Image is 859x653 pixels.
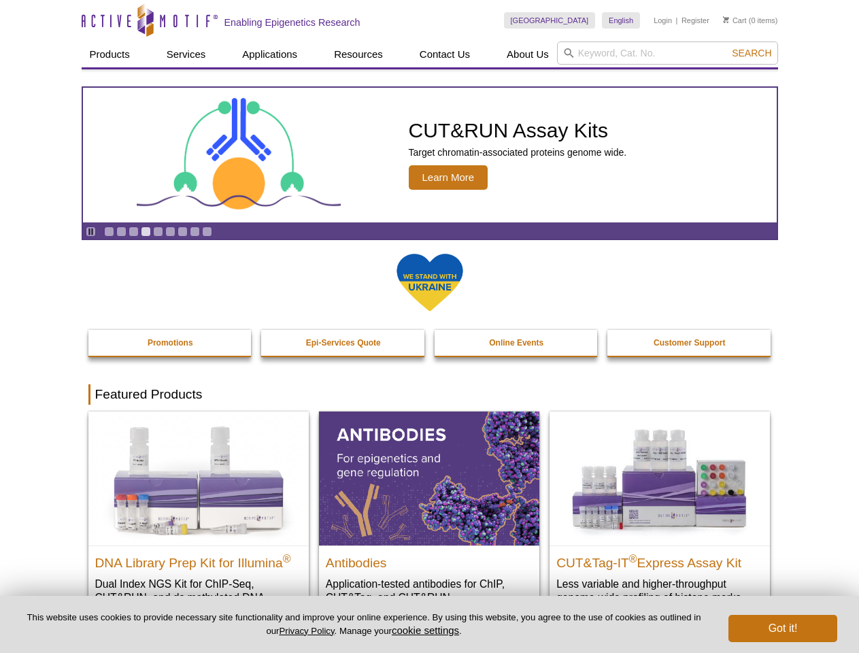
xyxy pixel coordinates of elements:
[141,227,151,237] a: Go to slide 4
[88,412,309,631] a: DNA Library Prep Kit for Illumina DNA Library Prep Kit for Illumina® Dual Index NGS Kit for ChIP-...
[137,93,341,218] img: CUT&RUN Assay Kits
[557,41,778,65] input: Keyword, Cat. No.
[435,330,599,356] a: Online Events
[129,227,139,237] a: Go to slide 3
[116,227,127,237] a: Go to slide 2
[22,612,706,637] p: This website uses cookies to provide necessary site functionality and improve your online experie...
[165,227,175,237] a: Go to slide 6
[95,577,302,618] p: Dual Index NGS Kit for ChIP-Seq, CUT&RUN, and ds methylated DNA assays.
[153,227,163,237] a: Go to slide 5
[83,88,777,222] article: CUT&RUN Assay Kits
[723,12,778,29] li: (0 items)
[279,626,334,636] a: Privacy Policy
[550,412,770,618] a: CUT&Tag-IT® Express Assay Kit CUT&Tag-IT®Express Assay Kit Less variable and higher-throughput ge...
[306,338,381,348] strong: Epi-Services Quote
[104,227,114,237] a: Go to slide 1
[409,146,627,158] p: Target chromatin-associated proteins genome wide.
[261,330,426,356] a: Epi-Services Quote
[732,48,771,58] span: Search
[178,227,188,237] a: Go to slide 7
[202,227,212,237] a: Go to slide 9
[95,550,302,570] h2: DNA Library Prep Kit for Illumina
[88,384,771,405] h2: Featured Products
[723,16,729,23] img: Your Cart
[319,412,539,545] img: All Antibodies
[83,88,777,222] a: CUT&RUN Assay Kits CUT&RUN Assay Kits Target chromatin-associated proteins genome wide. Learn More
[86,227,96,237] a: Toggle autoplay
[654,16,672,25] a: Login
[728,47,775,59] button: Search
[489,338,543,348] strong: Online Events
[676,12,678,29] li: |
[326,550,533,570] h2: Antibodies
[148,338,193,348] strong: Promotions
[556,550,763,570] h2: CUT&Tag-IT Express Assay Kit
[654,338,725,348] strong: Customer Support
[158,41,214,67] a: Services
[396,252,464,313] img: We Stand With Ukraine
[504,12,596,29] a: [GEOGRAPHIC_DATA]
[411,41,478,67] a: Contact Us
[728,615,837,642] button: Got it!
[326,41,391,67] a: Resources
[556,577,763,605] p: Less variable and higher-throughput genome-wide profiling of histone marks​.
[224,16,360,29] h2: Enabling Epigenetics Research
[326,577,533,605] p: Application-tested antibodies for ChIP, CUT&Tag, and CUT&RUN.
[283,552,291,564] sup: ®
[88,330,253,356] a: Promotions
[607,330,772,356] a: Customer Support
[499,41,557,67] a: About Us
[723,16,747,25] a: Cart
[88,412,309,545] img: DNA Library Prep Kit for Illumina
[409,165,488,190] span: Learn More
[190,227,200,237] a: Go to slide 8
[392,624,459,636] button: cookie settings
[319,412,539,618] a: All Antibodies Antibodies Application-tested antibodies for ChIP, CUT&Tag, and CUT&RUN.
[681,16,709,25] a: Register
[82,41,138,67] a: Products
[550,412,770,545] img: CUT&Tag-IT® Express Assay Kit
[234,41,305,67] a: Applications
[602,12,640,29] a: English
[409,120,627,141] h2: CUT&RUN Assay Kits
[629,552,637,564] sup: ®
